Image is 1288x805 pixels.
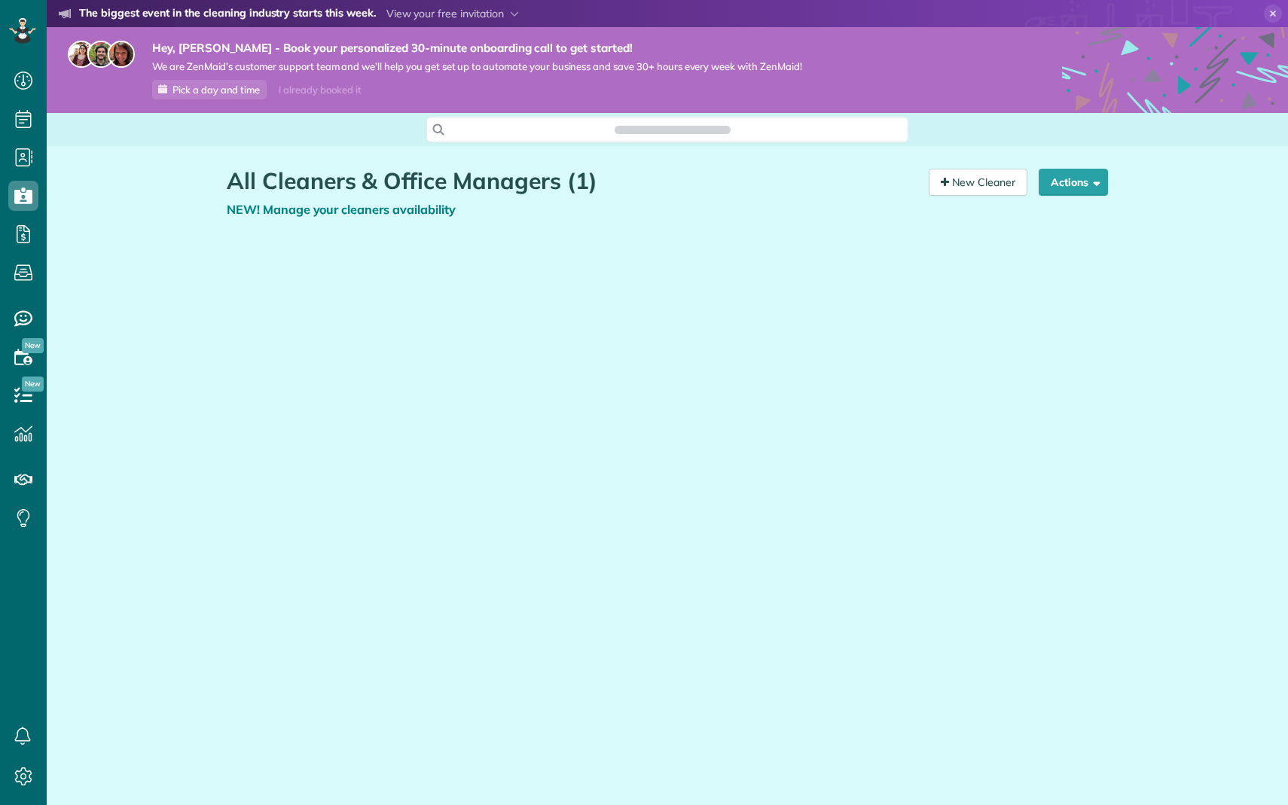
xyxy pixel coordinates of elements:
strong: The biggest event in the cleaning industry starts this week. [79,6,376,23]
button: Actions [1039,169,1108,196]
h1: All Cleaners & Office Managers (1) [227,169,917,194]
div: I already booked it [270,81,370,99]
span: Search ZenMaid… [630,122,715,137]
span: We are ZenMaid’s customer support team and we’ll help you get set up to automate your business an... [152,60,802,73]
a: New Cleaner [929,169,1027,196]
span: New [22,377,44,392]
img: maria-72a9807cf96188c08ef61303f053569d2e2a8a1cde33d635c8a3ac13582a053d.jpg [68,41,95,68]
img: michelle-19f622bdf1676172e81f8f8fba1fb50e276960ebfe0243fe18214015130c80e4.jpg [108,41,135,68]
span: Pick a day and time [172,84,260,96]
a: Pick a day and time [152,80,267,99]
strong: Hey, [PERSON_NAME] - Book your personalized 30-minute onboarding call to get started! [152,41,802,56]
span: New [22,338,44,353]
img: jorge-587dff0eeaa6aab1f244e6dc62b8924c3b6ad411094392a53c71c6c4a576187d.jpg [87,41,114,68]
a: NEW! Manage your cleaners availability [227,202,456,217]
